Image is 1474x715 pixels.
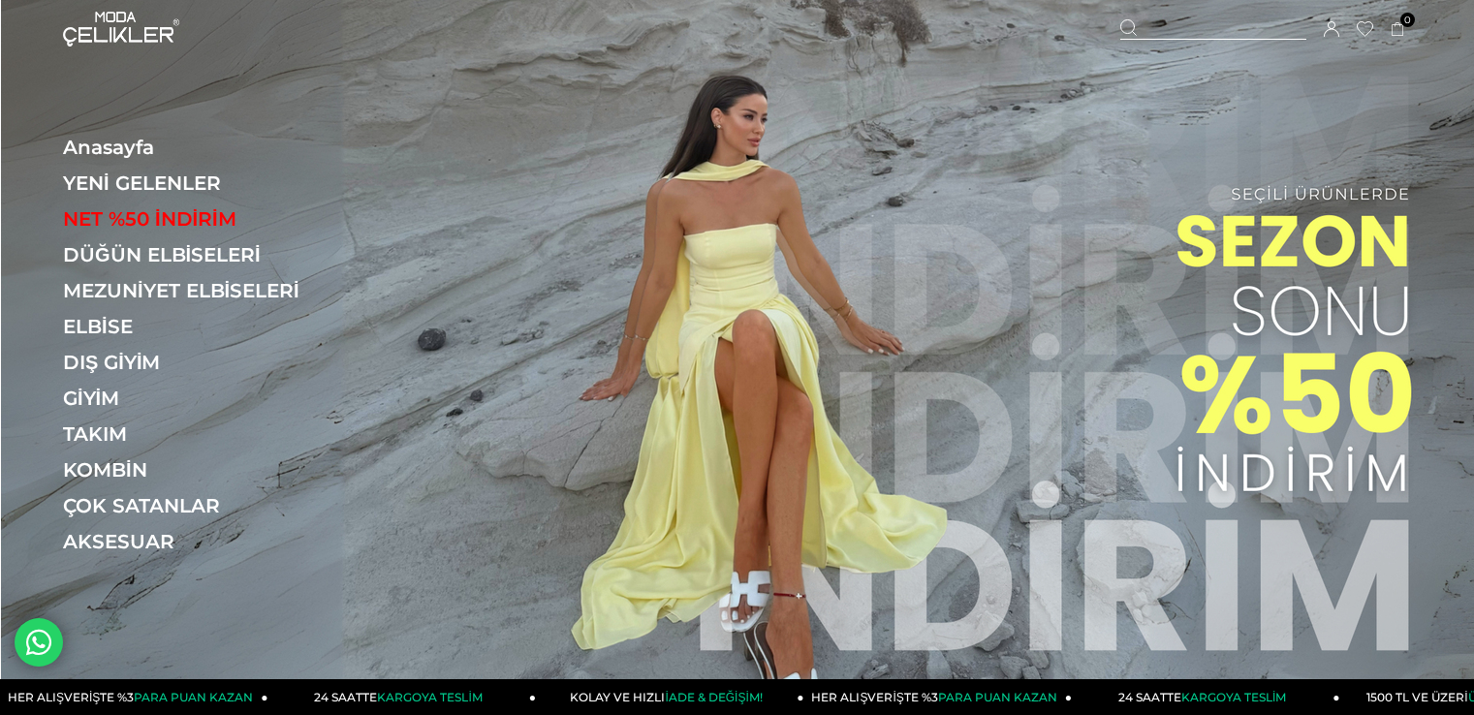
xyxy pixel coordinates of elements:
a: 24 SAATTEKARGOYA TESLİM [1072,679,1340,715]
a: 0 [1391,22,1405,37]
a: ÇOK SATANLAR [63,494,329,517]
a: GİYİM [63,387,329,410]
a: Anasayfa [63,136,329,159]
a: DIŞ GİYİM [63,351,329,374]
a: KOLAY VE HIZLIİADE & DEĞİŞİM! [536,679,804,715]
span: KARGOYA TESLİM [1181,690,1286,704]
img: logo [63,12,179,47]
span: KARGOYA TESLİM [377,690,482,704]
a: AKSESUAR [63,530,329,553]
a: ELBİSE [63,315,329,338]
a: TAKIM [63,422,329,446]
a: YENİ GELENLER [63,171,329,195]
a: DÜĞÜN ELBİSELERİ [63,243,329,266]
a: KOMBİN [63,458,329,482]
span: 0 [1400,13,1415,27]
a: MEZUNİYET ELBİSELERİ [63,279,329,302]
a: 24 SAATTEKARGOYA TESLİM [268,679,537,715]
span: PARA PUAN KAZAN [134,690,253,704]
span: PARA PUAN KAZAN [938,690,1057,704]
span: İADE & DEĞİŞİM! [665,690,762,704]
a: NET %50 İNDİRİM [63,207,329,231]
a: HER ALIŞVERİŞTE %3PARA PUAN KAZAN [804,679,1073,715]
